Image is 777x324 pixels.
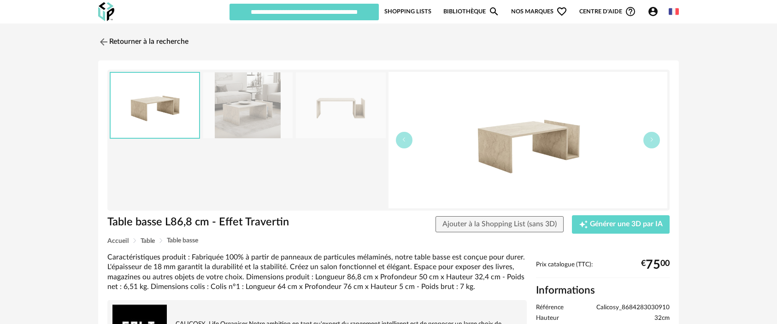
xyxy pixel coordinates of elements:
[388,72,667,208] img: table-basse-l86-8-cm-effet-travertin.jpg
[98,2,114,21] img: OXP
[536,284,670,297] h2: Informations
[111,73,199,138] img: table-basse-l86-8-cm-effet-travertin.jpg
[489,6,500,17] span: Magnify icon
[141,238,155,244] span: Table
[556,6,567,17] span: Heart Outline icon
[590,221,663,228] span: Générer une 3D par IA
[579,6,636,17] span: Centre d'aideHelp Circle Outline icon
[384,3,431,20] a: Shopping Lists
[647,6,659,17] span: Account Circle icon
[98,32,188,52] a: Retourner à la recherche
[107,215,336,230] h1: Table basse L86,8 cm - Effet Travertin
[669,6,679,17] img: fr
[625,6,636,17] span: Help Circle Outline icon
[98,36,109,47] img: svg+xml;base64,PHN2ZyB3aWR0aD0iMjQiIGhlaWdodD0iMjQiIHZpZXdCb3g9IjAgMCAyNCAyNCIgZmlsbD0ibm9uZSIgeG...
[296,72,385,138] img: table-basse-l86-8-cm-effet-travertin.jpg
[436,216,564,233] button: Ajouter à la Shopping List (sans 3D)
[442,220,557,228] span: Ajouter à la Shopping List (sans 3D)
[572,215,670,234] button: Creation icon Générer une 3D par IA
[536,304,564,312] span: Référence
[107,253,527,292] div: Caractéristiques produit : Fabriquée 100% à partir de panneaux de particules mélaminés, notre tab...
[536,261,670,278] div: Prix catalogue (TTC):
[647,6,663,17] span: Account Circle icon
[596,304,670,312] span: Calicosy_8684283030910
[536,314,559,323] span: Hauteur
[511,3,567,20] span: Nos marques
[107,238,129,244] span: Accueil
[646,261,660,269] span: 75
[203,72,293,138] img: table-basse-l86-8-cm-effet-travertin.jpg
[443,3,500,20] a: BibliothèqueMagnify icon
[107,237,670,244] div: Breadcrumb
[641,261,670,269] div: € 00
[654,314,670,323] span: 32cm
[579,220,588,229] span: Creation icon
[167,237,198,244] span: Table basse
